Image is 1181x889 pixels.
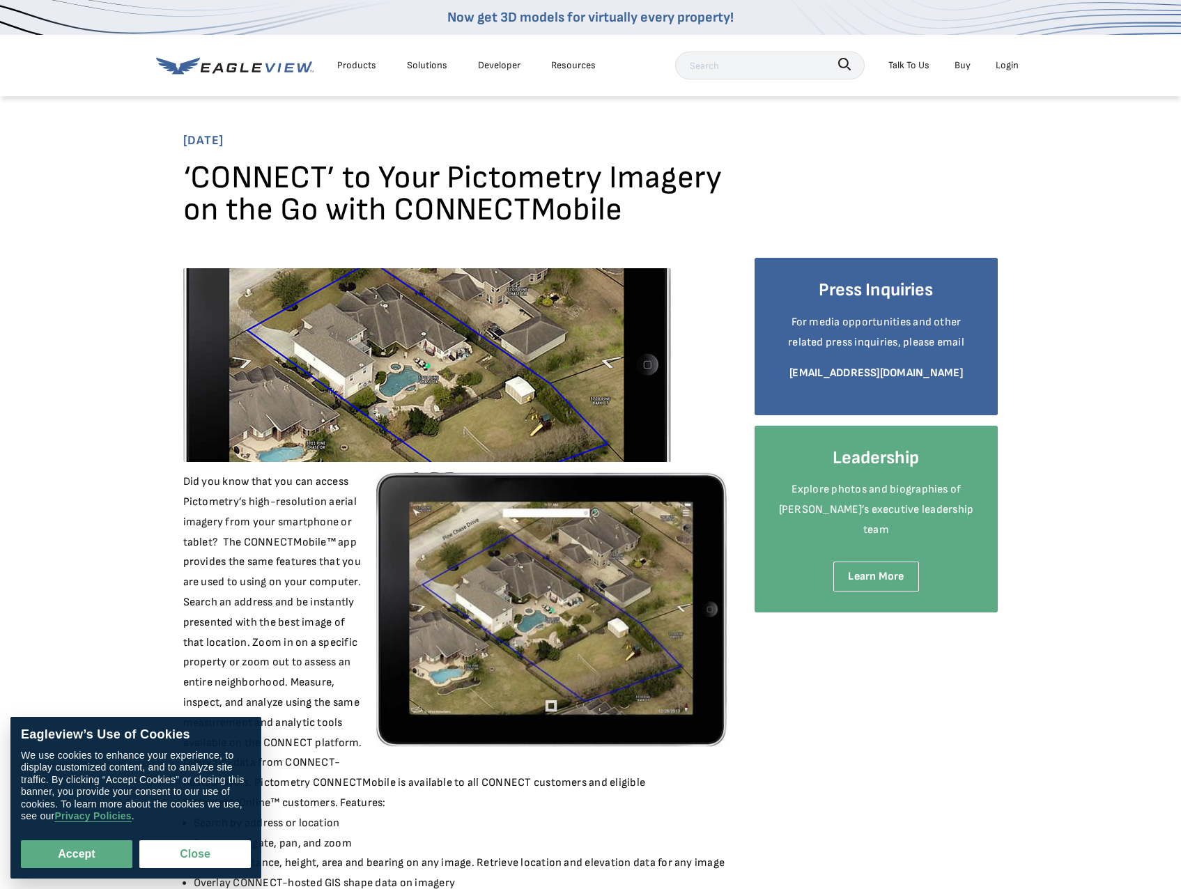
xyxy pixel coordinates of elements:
div: Solutions [407,56,447,74]
button: Close [139,840,251,868]
a: Now get 3D models for virtually every property! [447,9,734,26]
a: Privacy Policies [54,811,131,823]
h1: ‘CONNECT’ to Your Pictometry Imagery on the Go with CONNECTMobile [183,162,727,237]
img: Pictometry CONNECTMobile [376,472,727,747]
a: Developer [478,56,520,74]
div: Resources [551,56,596,74]
li: Easy to navigate, pan, and zoom [194,834,727,854]
h4: Leadership [775,447,978,470]
div: We use cookies to enhance your experience, to display customized content, and to analyze site tra... [21,750,251,823]
input: Search [675,52,865,79]
div: Products [337,56,376,74]
p: For media opportunities and other related press inquiries, please email [775,313,978,353]
button: Accept [21,840,132,868]
a: [EMAIL_ADDRESS][DOMAIN_NAME] [789,366,963,380]
p: Explore photos and biographies of [PERSON_NAME]’s executive leadership team [775,480,978,540]
div: Talk To Us [888,56,929,74]
h4: Press Inquiries [775,279,978,302]
div: Eagleview’s Use of Cookies [21,727,251,743]
a: Learn More [833,562,918,592]
a: Buy [955,56,971,74]
li: Measure distance, height, area and bearing on any image. Retrieve location and elevation data for... [194,853,727,874]
span: [DATE] [183,130,998,152]
img: Pictometry CONNECTMobile [183,268,671,462]
div: Login [996,56,1019,74]
li: Search by address or location [194,814,727,834]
